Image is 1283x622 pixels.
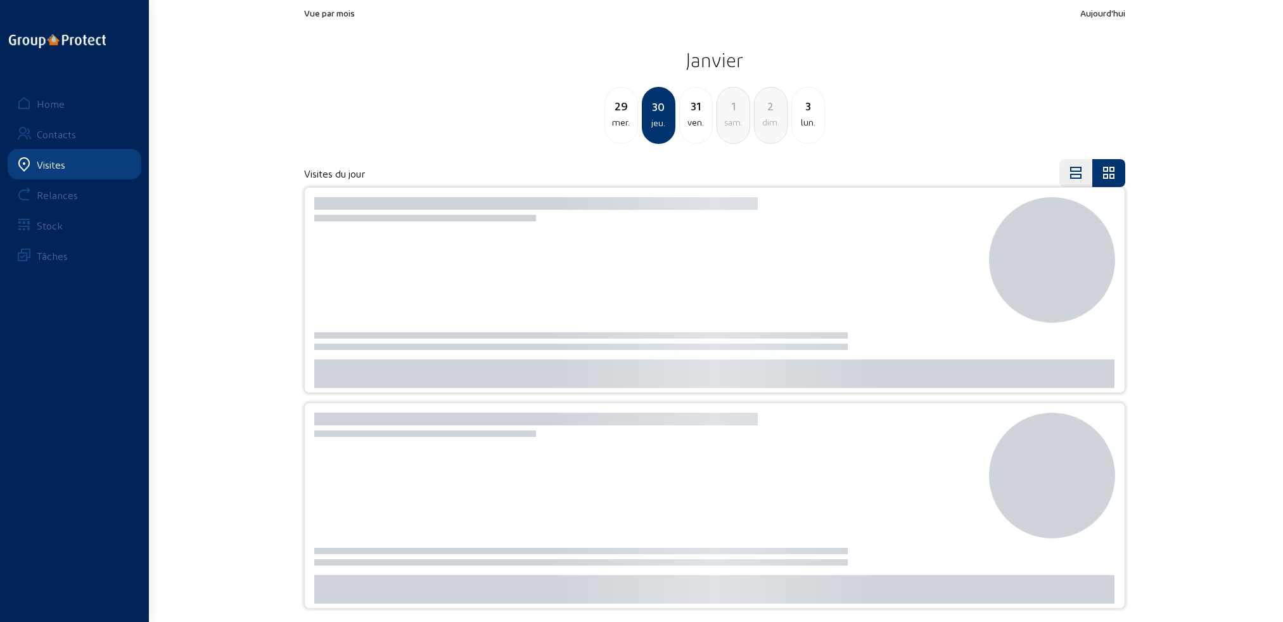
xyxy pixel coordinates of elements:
span: Aujourd'hui [1080,8,1125,18]
h2: Janvier [304,44,1125,75]
a: Tâches [8,240,141,271]
div: Visites [37,159,65,171]
div: 30 [643,98,674,115]
div: 29 [605,97,637,115]
div: Stock [37,219,63,231]
div: jeu. [643,115,674,131]
div: sam. [717,115,750,130]
div: Relances [37,189,78,201]
div: Home [37,98,65,110]
div: Tâches [37,250,68,262]
div: 3 [792,97,824,115]
h4: Visites du jour [304,167,365,179]
a: Contacts [8,119,141,149]
div: dim. [755,115,787,130]
a: Relances [8,179,141,210]
div: 31 [680,97,712,115]
div: lun. [792,115,824,130]
div: ven. [680,115,712,130]
span: Vue par mois [304,8,355,18]
img: logo-oneline.png [9,34,106,48]
div: Contacts [37,128,76,140]
div: 2 [755,97,787,115]
div: mer. [605,115,637,130]
div: 1 [717,97,750,115]
a: Home [8,88,141,119]
a: Stock [8,210,141,240]
a: Visites [8,149,141,179]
